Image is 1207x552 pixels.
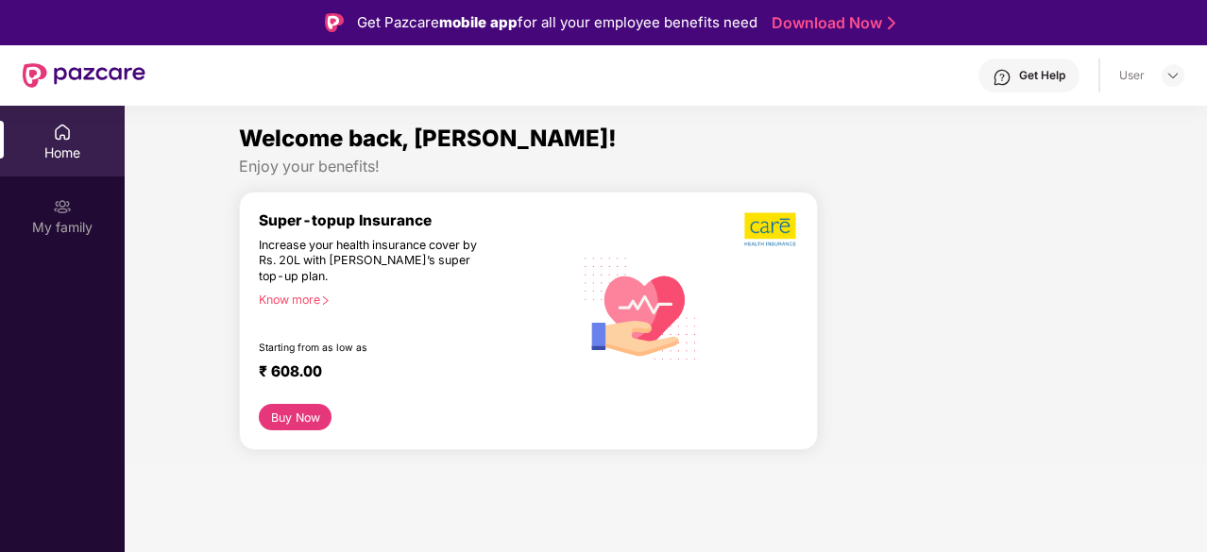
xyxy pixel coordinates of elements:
[320,295,331,306] span: right
[259,342,493,355] div: Starting from as low as
[1019,68,1065,83] div: Get Help
[259,211,573,229] div: Super-topup Insurance
[357,11,757,34] div: Get Pazcare for all your employee benefits need
[239,125,617,152] span: Welcome back, [PERSON_NAME]!
[53,197,72,216] img: svg+xml;base64,PHN2ZyB3aWR0aD0iMjAiIGhlaWdodD0iMjAiIHZpZXdCb3g9IjAgMCAyMCAyMCIgZmlsbD0ibm9uZSIgeG...
[744,211,798,247] img: b5dec4f62d2307b9de63beb79f102df3.png
[993,68,1011,87] img: svg+xml;base64,PHN2ZyBpZD0iSGVscC0zMngzMiIgeG1sbnM9Imh0dHA6Ly93d3cudzMub3JnLzIwMDAvc3ZnIiB3aWR0aD...
[772,13,890,33] a: Download Now
[1165,68,1181,83] img: svg+xml;base64,PHN2ZyBpZD0iRHJvcGRvd24tMzJ4MzIiIHhtbG5zPSJodHRwOi8vd3d3LnczLm9yZy8yMDAwL3N2ZyIgd2...
[259,404,331,430] button: Buy Now
[259,362,554,385] div: ₹ 608.00
[888,13,895,33] img: Stroke
[1119,68,1145,83] div: User
[23,63,145,88] img: New Pazcare Logo
[325,13,344,32] img: Logo
[573,239,708,376] img: svg+xml;base64,PHN2ZyB4bWxucz0iaHR0cDovL3d3dy53My5vcmcvMjAwMC9zdmciIHhtbG5zOnhsaW5rPSJodHRwOi8vd3...
[439,13,518,31] strong: mobile app
[53,123,72,142] img: svg+xml;base64,PHN2ZyBpZD0iSG9tZSIgeG1sbnM9Imh0dHA6Ly93d3cudzMub3JnLzIwMDAvc3ZnIiB3aWR0aD0iMjAiIG...
[259,238,492,285] div: Increase your health insurance cover by Rs. 20L with [PERSON_NAME]’s super top-up plan.
[259,293,562,306] div: Know more
[239,157,1093,176] div: Enjoy your benefits!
